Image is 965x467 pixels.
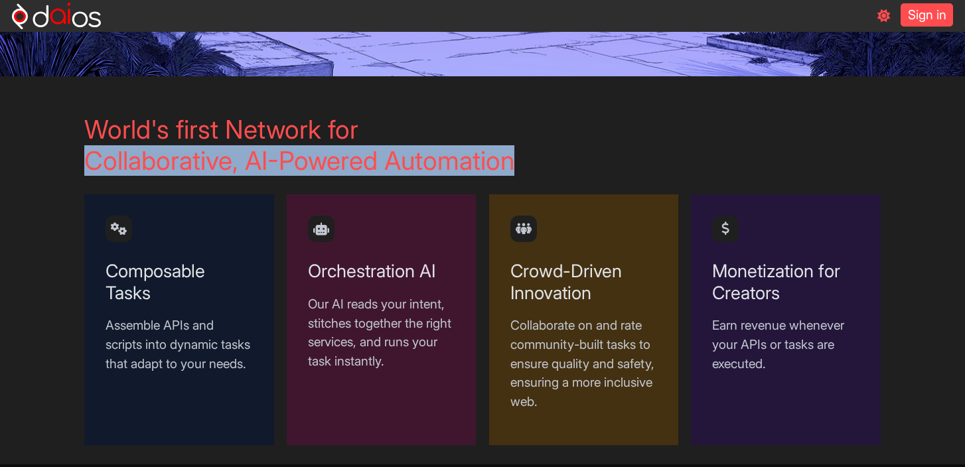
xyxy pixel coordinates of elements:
[106,260,253,303] h2: Composable Tasks
[510,316,658,411] p: Collaborate on and rate community-built tasks to ensure quality and safety, ensuring a more inclu...
[901,3,953,27] a: Sign in
[712,316,859,373] p: Earn revenue whenever your APIs or tasks are executed.
[12,3,101,29] img: logo-neg-h.svg
[712,260,859,303] h2: Monetization for Creators
[510,260,658,303] h2: Crowd-Driven Innovation
[308,295,455,371] p: Our AI reads your intent, stitches together the right services, and runs your task instantly.
[106,316,253,373] p: Assemble APIs and scripts into dynamic tasks that adapt to your needs.
[308,260,455,281] h2: Orchestration AI
[84,114,881,175] h2: World's first Network for Collaborative, AI-Powered Automation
